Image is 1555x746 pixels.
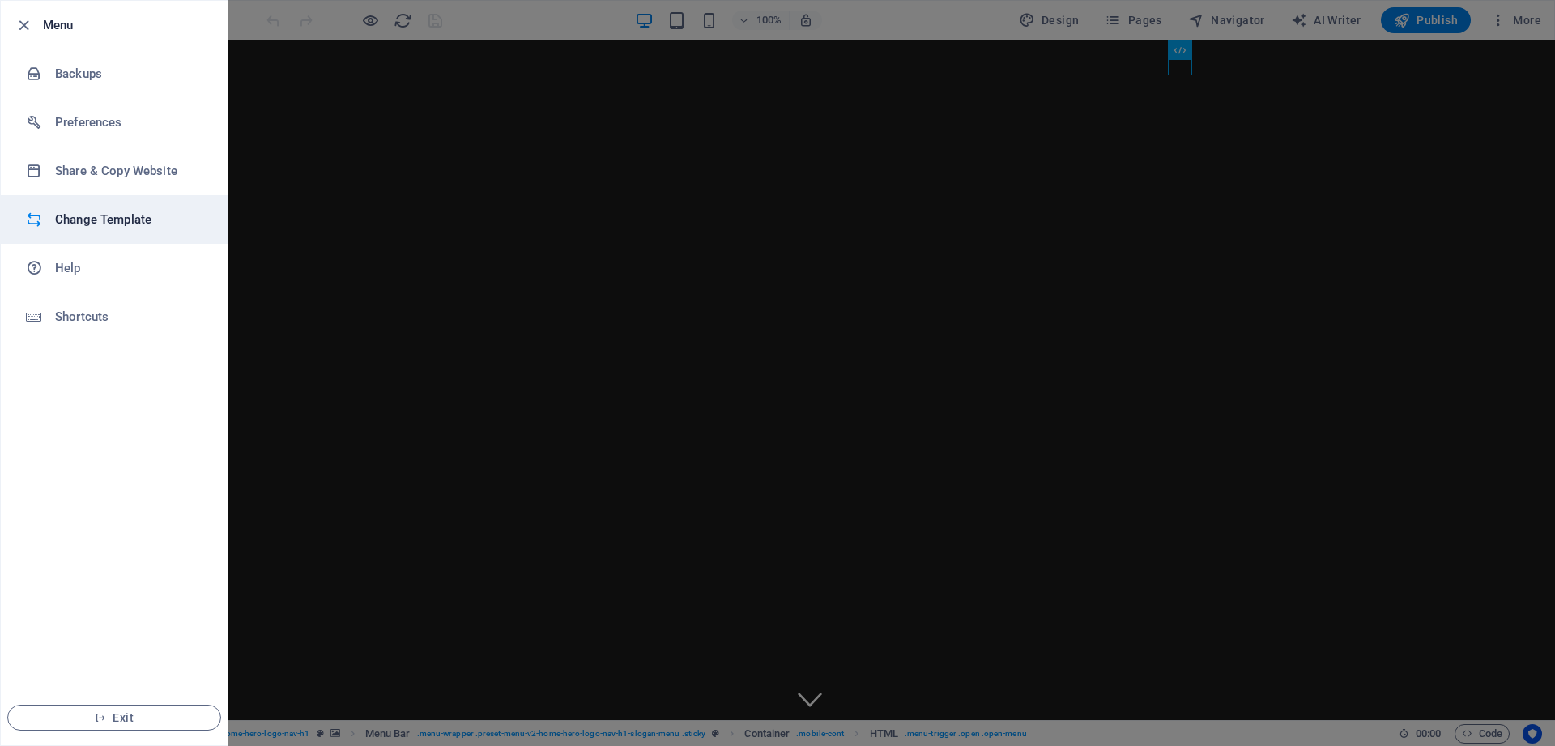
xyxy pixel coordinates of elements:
[55,113,205,132] h6: Preferences
[55,307,205,326] h6: Shortcuts
[55,258,205,278] h6: Help
[43,15,215,35] h6: Menu
[55,210,205,229] h6: Change Template
[7,705,221,731] button: Exit
[55,161,205,181] h6: Share & Copy Website
[37,658,58,662] button: 2
[55,64,205,83] h6: Backups
[37,677,58,681] button: 3
[21,711,207,724] span: Exit
[37,638,58,642] button: 1
[1,244,228,292] a: Help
